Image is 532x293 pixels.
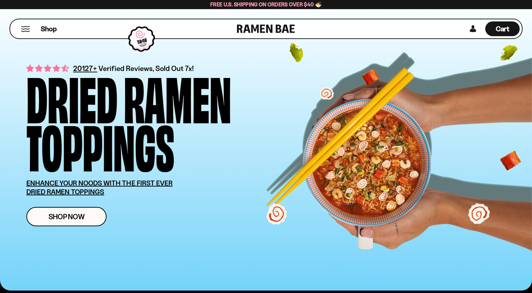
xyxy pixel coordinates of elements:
span: Cart [496,25,509,33]
span: Shop [41,24,57,34]
div: Cart [485,19,520,38]
a: Shop Now [26,207,107,226]
span: Free U.S. Shipping on Orders over $40 🍜 [210,1,322,8]
u: ENHANCE YOUR NOODS WITH THE FIRST EVER DRIED RAMEN TOPPINGS [26,179,173,196]
div: Dried [26,72,117,120]
a: Shop [41,21,57,36]
div: Toppings [26,120,174,168]
button: Mobile Menu Trigger [21,26,30,32]
span: Shop Now [49,213,85,220]
div: Ramen [124,72,231,120]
